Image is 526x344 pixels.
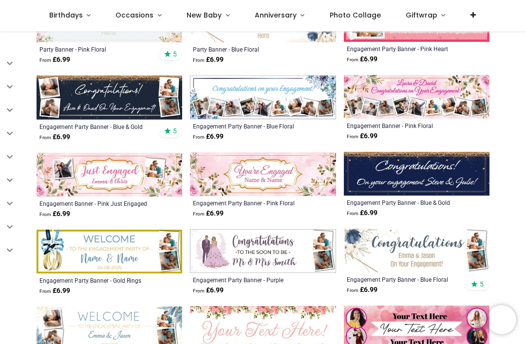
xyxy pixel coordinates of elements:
[193,288,205,293] span: From
[37,153,182,197] img: Personalised Engagement Banner - Pink Just Engaged - Custom Name & 2 Photo Upload
[347,199,459,206] a: Engagement Party Banner - Blue & Gold Congratulations
[347,288,358,293] span: From
[115,10,153,20] span: Occasions
[193,45,305,53] a: Party Banner - Blue Floral
[344,229,489,272] img: Personalised Engagement Party Banner - Blue Floral Design - 2 Photo Upload
[330,10,381,20] span: Photo Collage
[173,127,177,135] span: 5
[49,10,83,20] span: Birthdays
[480,280,484,289] span: 5
[39,289,51,294] span: From
[39,55,70,65] strong: £ 6.99
[487,305,516,334] iframe: Brevo live chat
[193,209,224,218] strong: £ 6.99
[347,54,377,64] strong: £ 6.99
[39,286,70,296] strong: £ 6.99
[347,275,459,283] a: Engagement Party Banner - Blue Floral Design
[39,45,151,53] a: Party Banner - Pink Floral
[193,122,305,130] a: Engagement Party Banner - Blue Floral Design
[347,134,358,139] span: From
[406,10,437,20] span: Giftwrap
[39,209,70,219] strong: £ 6.99
[347,131,377,141] strong: £ 6.99
[37,230,182,273] img: Personalised Engagement Party Banner - Gold Rings - Custom Name, Date & 2 Photo Upload
[347,208,377,218] strong: £ 6.99
[39,212,51,217] span: From
[193,132,224,142] strong: £ 6.99
[39,135,51,140] span: From
[39,132,70,142] strong: £ 6.99
[347,122,459,129] a: Engagement Banner - Pink Floral
[39,123,151,130] a: Engagement Party Banner - Blue & Gold Congratulations
[193,134,205,140] span: From
[39,276,151,284] a: Engagement Party Banner - Gold Rings
[344,75,489,119] img: Personalised Engagement Banner - Pink Floral - 9 Photo Upload
[187,10,222,20] span: New Baby
[190,75,336,119] img: Personalised Engagement Party Banner - Blue Floral Design - 9 Photo Upload
[39,199,151,207] a: Engagement Banner - Pink Just Engaged
[173,50,177,58] span: 5
[37,75,182,120] img: Personalised Engagement Party Banner - Blue & Gold Congratulations - Custom Name & 4 Photo Upload
[190,152,336,196] img: Personalised Engagement Party Banner - Pink Floral Engaged - Custom Text
[190,229,336,273] img: Personalised Engagement Party Banner - Purple Congratulations - Custom Name & 2 Photo Upload
[344,152,489,196] img: Personalised Engagement Party Banner - Blue & Gold Congratulations - Custom Name
[255,10,297,20] span: Anniversary
[39,57,51,63] span: From
[347,45,459,53] a: Engagement Party Banner - Pink Heart
[193,57,205,63] span: From
[193,55,224,65] strong: £ 6.99
[347,211,358,216] span: From
[193,276,305,284] a: Engagement Party Banner - Purple Congratulations
[193,286,224,295] strong: £ 6.99
[347,285,377,295] strong: £ 6.99
[193,211,205,217] span: From
[193,199,305,207] a: Engagement Party Banner - Pink Floral Engaged
[347,57,358,62] span: From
